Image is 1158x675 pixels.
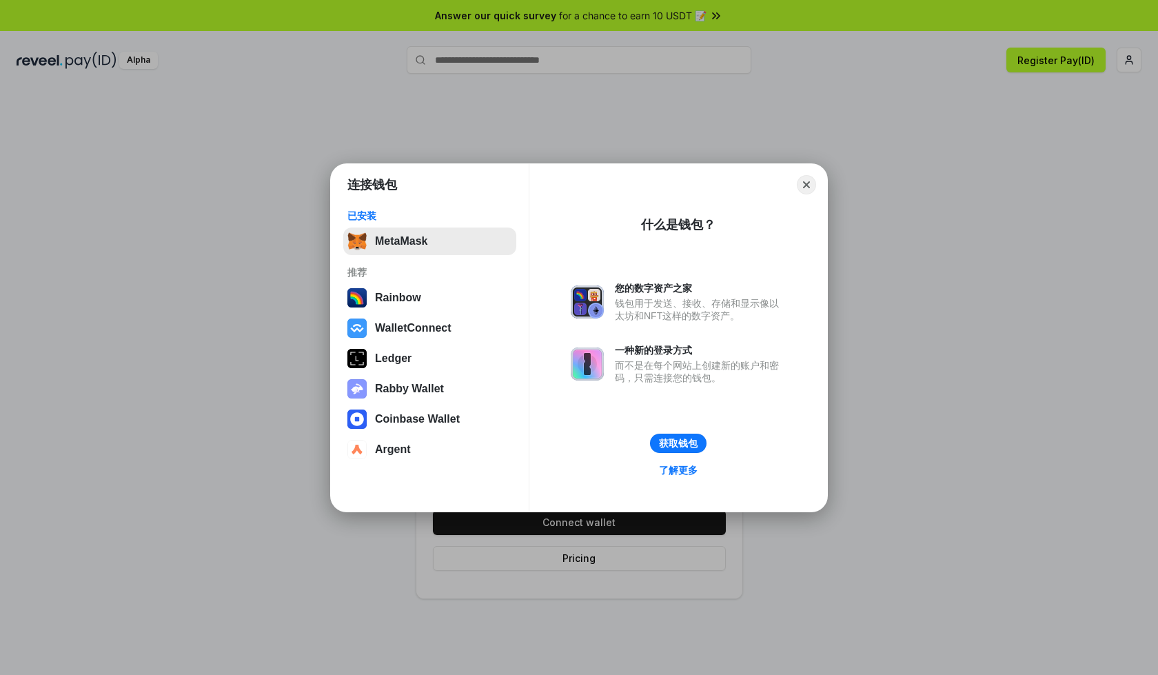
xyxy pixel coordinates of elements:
[347,410,367,429] img: svg+xml,%3Csvg%20width%3D%2228%22%20height%3D%2228%22%20viewBox%3D%220%200%2028%2028%22%20fill%3D...
[343,345,516,372] button: Ledger
[347,288,367,308] img: svg+xml,%3Csvg%20width%3D%22120%22%20height%3D%22120%22%20viewBox%3D%220%200%20120%20120%22%20fil...
[650,434,707,453] button: 获取钱包
[659,437,698,450] div: 获取钱包
[347,349,367,368] img: svg+xml,%3Csvg%20xmlns%3D%22http%3A%2F%2Fwww.w3.org%2F2000%2Fsvg%22%20width%3D%2228%22%20height%3...
[343,228,516,255] button: MetaMask
[375,352,412,365] div: Ledger
[343,436,516,463] button: Argent
[571,347,604,381] img: svg+xml,%3Csvg%20xmlns%3D%22http%3A%2F%2Fwww.w3.org%2F2000%2Fsvg%22%20fill%3D%22none%22%20viewBox...
[615,282,786,294] div: 您的数字资产之家
[343,314,516,342] button: WalletConnect
[651,461,706,479] a: 了解更多
[375,383,444,395] div: Rabby Wallet
[347,379,367,399] img: svg+xml,%3Csvg%20xmlns%3D%22http%3A%2F%2Fwww.w3.org%2F2000%2Fsvg%22%20fill%3D%22none%22%20viewBox...
[641,216,715,233] div: 什么是钱包？
[797,175,816,194] button: Close
[375,443,411,456] div: Argent
[343,375,516,403] button: Rabby Wallet
[615,297,786,322] div: 钱包用于发送、接收、存储和显示像以太坊和NFT这样的数字资产。
[375,322,451,334] div: WalletConnect
[375,413,460,425] div: Coinbase Wallet
[375,292,421,304] div: Rainbow
[347,210,512,222] div: 已安装
[347,319,367,338] img: svg+xml,%3Csvg%20width%3D%2228%22%20height%3D%2228%22%20viewBox%3D%220%200%2028%2028%22%20fill%3D...
[571,285,604,319] img: svg+xml,%3Csvg%20xmlns%3D%22http%3A%2F%2Fwww.w3.org%2F2000%2Fsvg%22%20fill%3D%22none%22%20viewBox...
[343,405,516,433] button: Coinbase Wallet
[343,284,516,312] button: Rainbow
[615,344,786,356] div: 一种新的登录方式
[347,232,367,251] img: svg+xml,%3Csvg%20fill%3D%22none%22%20height%3D%2233%22%20viewBox%3D%220%200%2035%2033%22%20width%...
[375,235,427,248] div: MetaMask
[347,266,512,279] div: 推荐
[347,177,397,193] h1: 连接钱包
[347,440,367,459] img: svg+xml,%3Csvg%20width%3D%2228%22%20height%3D%2228%22%20viewBox%3D%220%200%2028%2028%22%20fill%3D...
[615,359,786,384] div: 而不是在每个网站上创建新的账户和密码，只需连接您的钱包。
[659,464,698,476] div: 了解更多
